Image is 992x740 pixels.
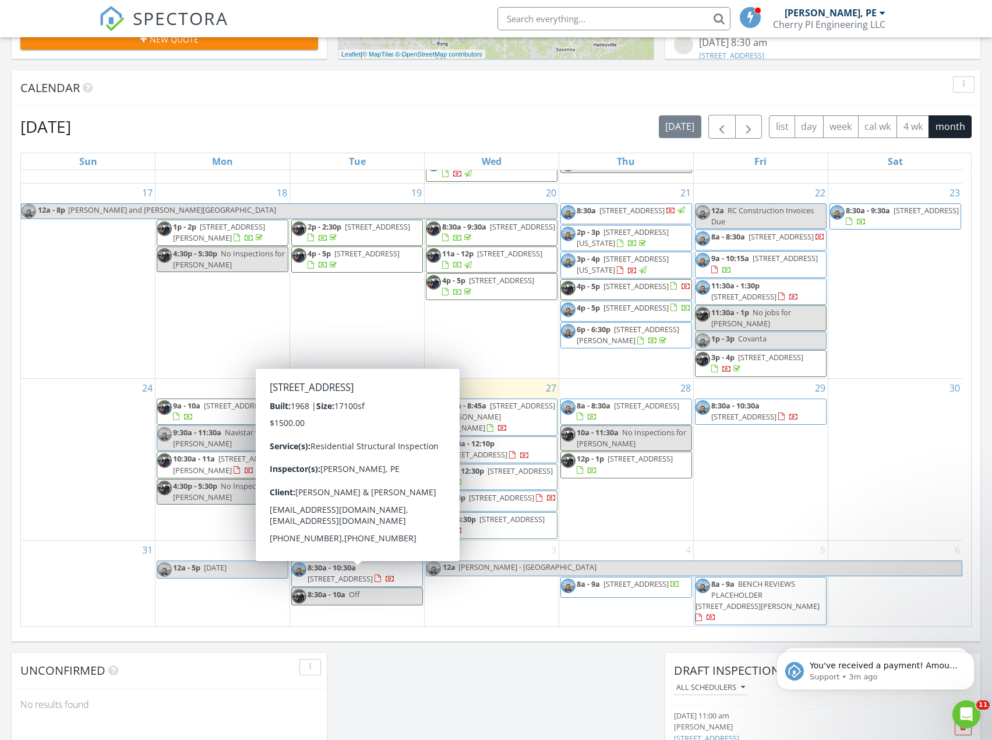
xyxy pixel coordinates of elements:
a: Go to August 18, 2025 [274,184,290,202]
a: 8a - 8:30a [STREET_ADDRESS] [577,400,679,422]
img: screenshot_20250602_145829.png [157,453,172,468]
span: 12p - 1p [577,453,604,464]
a: 3p - 4p [STREET_ADDRESS] [695,350,827,376]
a: 8:30a - 10:30a [STREET_ADDRESS] [695,399,827,425]
a: 4p - 5p [STREET_ADDRESS] [308,248,400,270]
a: Sunday [77,153,100,170]
span: [STREET_ADDRESS] [599,205,665,216]
a: 9a - 10:15a [STREET_ADDRESS] [695,251,827,277]
span: [STREET_ADDRESS] [614,400,679,411]
img: screenshot_20250602_145829.png [157,481,172,495]
a: 8:30a [PERSON_NAME] of the Hills [STREET_ADDRESS] [291,399,423,437]
span: [STREET_ADDRESS][PERSON_NAME] [577,324,679,346]
button: 4 wk [896,115,929,138]
a: 11a - 12p [STREET_ADDRESS] [426,246,557,273]
span: 8a - 8:30a [577,400,610,411]
a: 8:30a - 9:30a [STREET_ADDRESS] [829,203,961,230]
a: 3:30p - 4:30p [STREET_ADDRESS] [308,461,421,482]
a: 8a - 9a BENCH REVIEWS PLACEHOLDER [STREET_ADDRESS][PERSON_NAME] [696,579,820,623]
a: Go to September 6, 2025 [952,541,962,559]
span: Navistar with [PERSON_NAME] [173,427,270,449]
a: 8:30a [PERSON_NAME] of the Hills [STREET_ADDRESS] [308,400,411,422]
td: Go to August 29, 2025 [693,378,828,540]
span: [STREET_ADDRESS][US_STATE] [577,253,669,275]
a: 12p - 12:30p [STREET_ADDRESS] [442,466,553,487]
span: 4p - 5p [308,248,331,259]
a: 10:10a - 12:10p [STREET_ADDRESS] [442,438,529,460]
a: 2p - 3p [STREET_ADDRESS][US_STATE] [560,225,692,251]
a: 10:10a - 12:10p [STREET_ADDRESS] [426,436,557,463]
a: Thursday [615,153,637,170]
span: [STREET_ADDRESS] [490,221,555,232]
a: 8:30a - 9:30a [STREET_ADDRESS] [846,205,959,227]
h2: [DATE] [20,115,71,138]
span: 9a - 10:15a [711,253,749,263]
span: 2p - 2:30p [308,221,341,232]
a: 11a - 12p [STREET_ADDRESS] [442,248,542,270]
span: [STREET_ADDRESS] [488,466,553,476]
a: Monday [210,153,235,170]
img: 20210109_141743_002.jpg [696,400,710,415]
span: 8:30a [577,205,596,216]
span: 8:30a - 9:30a [442,221,486,232]
a: Go to August 20, 2025 [543,184,559,202]
img: 20210109_141743_002.jpg [561,302,576,317]
a: Go to August 19, 2025 [409,184,424,202]
a: Go to August 24, 2025 [140,379,155,397]
span: 8:30a - 10a [308,589,345,600]
button: day [795,115,824,138]
span: [STREET_ADDRESS] [608,453,673,464]
img: 20210109_141743_002.jpg [561,400,576,415]
a: 6p - 6:30p [STREET_ADDRESS][PERSON_NAME] [560,322,692,348]
span: 11a - 12p [442,248,474,259]
div: All schedulers [676,683,745,692]
span: 12a [442,561,456,576]
td: Go to August 30, 2025 [828,378,962,540]
div: [DATE] 8:30 am [699,36,947,50]
a: 9a - 10a [STREET_ADDRESS] [157,399,288,425]
img: 20210109_141743_002.jpg [292,400,306,415]
img: 20210109_141743_002.jpg [696,253,710,267]
img: screenshot_20250602_145829.png [292,221,306,236]
span: 4p - 5p [577,302,600,313]
span: No jobs for [PERSON_NAME] [711,307,791,329]
div: | [338,50,485,59]
a: 8:15a - 8:45a [STREET_ADDRESS][PERSON_NAME][PERSON_NAME] [426,399,557,436]
span: No Inspections for [PERSON_NAME] [173,248,285,270]
img: The Best Home Inspection Software - Spectora [99,6,125,31]
a: 3p - 3:30p [STREET_ADDRESS] [426,512,557,538]
div: [DATE] 11:00 am [674,710,922,721]
a: 8:30a [STREET_ADDRESS] [577,205,687,216]
img: 20210109_141743_002.jpg [830,205,845,220]
a: 12p - 1p [STREET_ADDRESS] [577,453,673,475]
a: 10:30a - 11a [STREET_ADDRESS][PERSON_NAME] [173,453,284,475]
img: screenshot_20250602_145829.png [696,352,710,367]
span: 4:30p - 5:30p [173,248,217,259]
a: Go to September 1, 2025 [280,541,290,559]
a: Tuesday [347,153,368,170]
img: 20210109_141743_002.jpg [292,562,306,577]
span: BENCH REVIEWS PLACEHOLDER [STREET_ADDRESS][PERSON_NAME] [696,579,820,611]
span: 11 [976,700,990,710]
span: 12a - 8p [37,204,66,219]
span: 12p - 12:30p [442,466,484,476]
a: 8a - 9a BENCH REVIEWS PLACEHOLDER [STREET_ADDRESS][PERSON_NAME] [695,577,827,626]
a: 8:30a [STREET_ADDRESS] [560,203,692,224]
img: 20210109_141743_002.jpg [696,205,710,220]
a: 1p - 2p [STREET_ADDRESS][PERSON_NAME] [157,220,288,246]
span: [STREET_ADDRESS] [308,573,373,584]
a: 8a - 9a [STREET_ADDRESS] [560,577,692,598]
td: Go to September 3, 2025 [425,540,559,626]
img: 20210109_141743_002.jpg [561,324,576,339]
td: Go to September 1, 2025 [156,540,290,626]
img: screenshot_20250602_145829.png [426,248,441,263]
img: screenshot_20250602_145829.png [157,221,172,236]
img: 20210109_141743_002.jpg [561,253,576,268]
span: 3p - 3:30p [442,514,476,524]
a: 1p - 2p [STREET_ADDRESS] [308,439,422,450]
a: 3:30p - 4:30p [STREET_ADDRESS] [291,459,423,485]
a: Go to August 23, 2025 [947,184,962,202]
